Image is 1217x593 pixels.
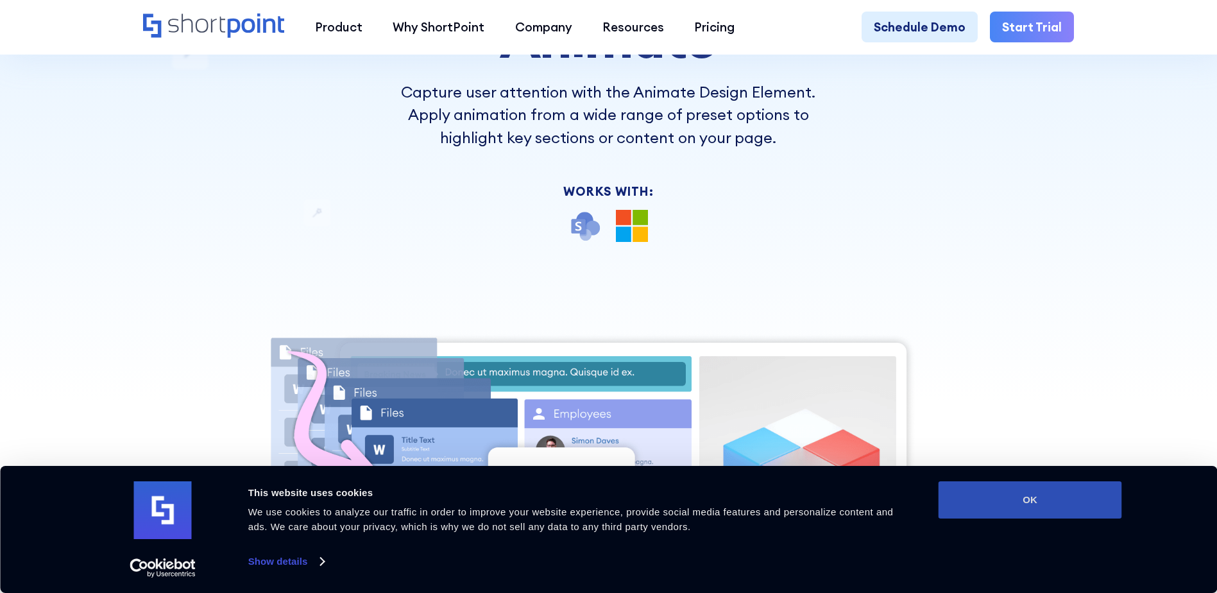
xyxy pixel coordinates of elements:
[602,18,664,36] div: Resources
[500,12,587,42] a: Company
[515,18,572,36] div: Company
[380,81,837,150] p: Capture user attention with the Animate Design Element. Apply animation from a wide range of pres...
[106,558,219,578] a: Usercentrics Cookiebot - opens in a new window
[587,12,679,42] a: Resources
[939,481,1122,519] button: OK
[315,18,362,36] div: Product
[616,210,648,242] img: Microsoft 365 logo
[248,506,894,532] span: We use cookies to analyze our traffic in order to improve your website experience, provide social...
[380,185,837,198] div: Works With:
[694,18,735,36] div: Pricing
[300,12,377,42] a: Product
[378,12,500,42] a: Why ShortPoint
[569,210,601,242] img: SharePoint icon
[679,12,750,42] a: Pricing
[248,485,910,501] div: This website uses cookies
[862,12,978,42] a: Schedule Demo
[248,552,324,571] a: Show details
[990,12,1074,42] a: Start Trial
[393,18,484,36] div: Why ShortPoint
[143,13,285,40] a: Home
[134,481,192,539] img: logo
[380,8,837,69] h1: Animate
[986,444,1217,593] iframe: Chat Widget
